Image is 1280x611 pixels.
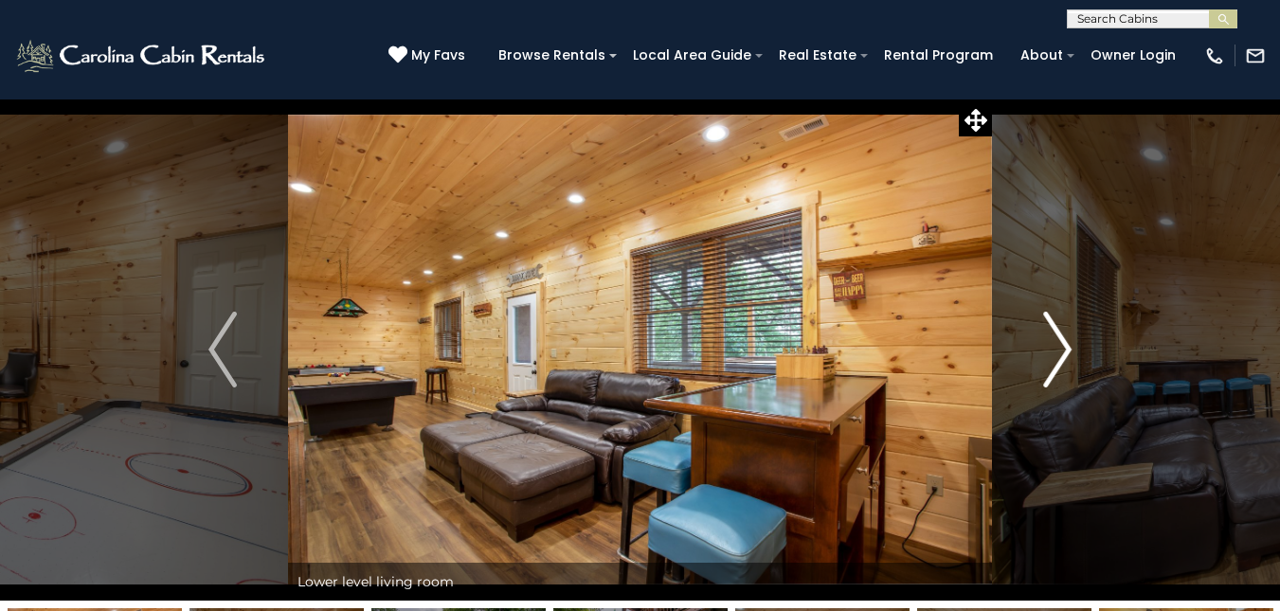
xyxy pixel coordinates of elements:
a: Browse Rentals [489,41,615,70]
a: My Favs [388,45,470,66]
a: About [1011,41,1073,70]
div: Lower level living room [288,563,992,601]
a: Real Estate [769,41,866,70]
button: Previous [157,99,288,601]
a: Rental Program [874,41,1002,70]
img: mail-regular-white.png [1245,45,1266,66]
img: White-1-2.png [14,37,270,75]
span: My Favs [411,45,465,65]
a: Local Area Guide [623,41,761,70]
img: phone-regular-white.png [1204,45,1225,66]
a: Owner Login [1081,41,1185,70]
img: arrow [1043,312,1072,387]
img: arrow [208,312,237,387]
button: Next [992,99,1123,601]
